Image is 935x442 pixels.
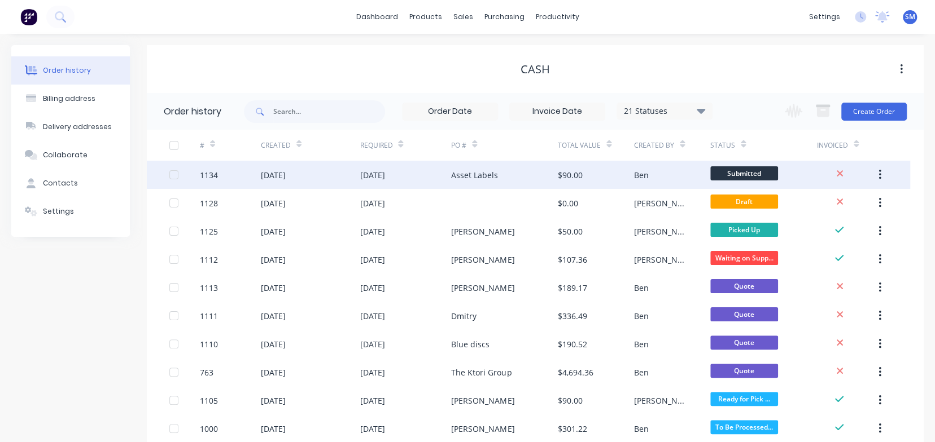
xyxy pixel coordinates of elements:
[634,226,688,237] div: [PERSON_NAME]
[451,140,466,151] div: PO #
[261,395,286,406] div: [DATE]
[360,130,451,161] div: Required
[261,282,286,294] div: [DATE]
[634,338,649,350] div: Ben
[11,85,130,113] button: Billing address
[360,282,385,294] div: [DATE]
[451,338,490,350] div: Blue discs
[360,310,385,322] div: [DATE]
[360,197,385,209] div: [DATE]
[634,423,649,435] div: Ben
[403,103,497,120] input: Order Date
[360,366,385,378] div: [DATE]
[817,140,848,151] div: Invoiced
[360,395,385,406] div: [DATE]
[261,226,286,237] div: [DATE]
[558,310,587,322] div: $336.49
[710,251,778,265] span: Waiting on Supp...
[558,169,583,181] div: $90.00
[200,140,204,151] div: #
[558,197,578,209] div: $0.00
[351,8,404,25] a: dashboard
[710,195,778,209] span: Draft
[710,335,778,350] span: Quote
[558,338,587,350] div: $190.52
[510,103,605,120] input: Invoice Date
[200,226,218,237] div: 1125
[200,130,261,161] div: #
[558,226,583,237] div: $50.00
[710,166,778,180] span: Submitted
[451,395,514,406] div: [PERSON_NAME]
[634,140,674,151] div: Created By
[200,197,218,209] div: 1128
[617,105,712,117] div: 21 Statuses
[200,169,218,181] div: 1134
[634,282,649,294] div: Ben
[710,279,778,293] span: Quote
[261,169,286,181] div: [DATE]
[261,197,286,209] div: [DATE]
[710,223,778,237] span: Picked Up
[521,63,550,76] div: Cash
[451,366,512,378] div: The Ktori Group
[360,140,392,151] div: Required
[360,423,385,435] div: [DATE]
[451,282,514,294] div: [PERSON_NAME]
[451,423,514,435] div: [PERSON_NAME]
[43,94,95,104] div: Billing address
[448,8,479,25] div: sales
[11,197,130,226] button: Settings
[11,113,130,141] button: Delivery addresses
[558,395,583,406] div: $90.00
[710,420,778,434] span: To Be Processed...
[43,65,91,76] div: Order history
[261,366,286,378] div: [DATE]
[558,254,587,266] div: $107.36
[200,338,218,350] div: 1110
[634,254,688,266] div: [PERSON_NAME]
[261,140,291,151] div: Created
[11,141,130,169] button: Collaborate
[451,226,514,237] div: [PERSON_NAME]
[803,8,846,25] div: settings
[634,366,649,378] div: Ben
[200,395,218,406] div: 1105
[558,366,593,378] div: $4,694.36
[479,8,530,25] div: purchasing
[360,338,385,350] div: [DATE]
[360,254,385,266] div: [DATE]
[261,130,360,161] div: Created
[11,169,130,197] button: Contacts
[710,392,778,406] span: Ready for Pick ...
[261,254,286,266] div: [DATE]
[164,105,221,118] div: Order history
[360,226,385,237] div: [DATE]
[200,423,218,435] div: 1000
[530,8,585,25] div: productivity
[451,130,558,161] div: PO #
[634,310,649,322] div: Ben
[451,254,514,266] div: [PERSON_NAME]
[200,310,218,322] div: 1111
[710,140,735,151] div: Status
[905,12,915,22] span: SM
[200,254,218,266] div: 1112
[273,100,385,123] input: Search...
[634,395,688,406] div: [PERSON_NAME]
[558,423,587,435] div: $301.22
[558,140,601,151] div: Total Value
[43,178,78,188] div: Contacts
[261,423,286,435] div: [DATE]
[43,206,74,216] div: Settings
[710,130,817,161] div: Status
[710,364,778,378] span: Quote
[634,169,649,181] div: Ben
[43,150,88,160] div: Collaborate
[558,130,634,161] div: Total Value
[558,282,587,294] div: $189.17
[360,169,385,181] div: [DATE]
[710,307,778,321] span: Quote
[20,8,37,25] img: Factory
[11,56,130,85] button: Order history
